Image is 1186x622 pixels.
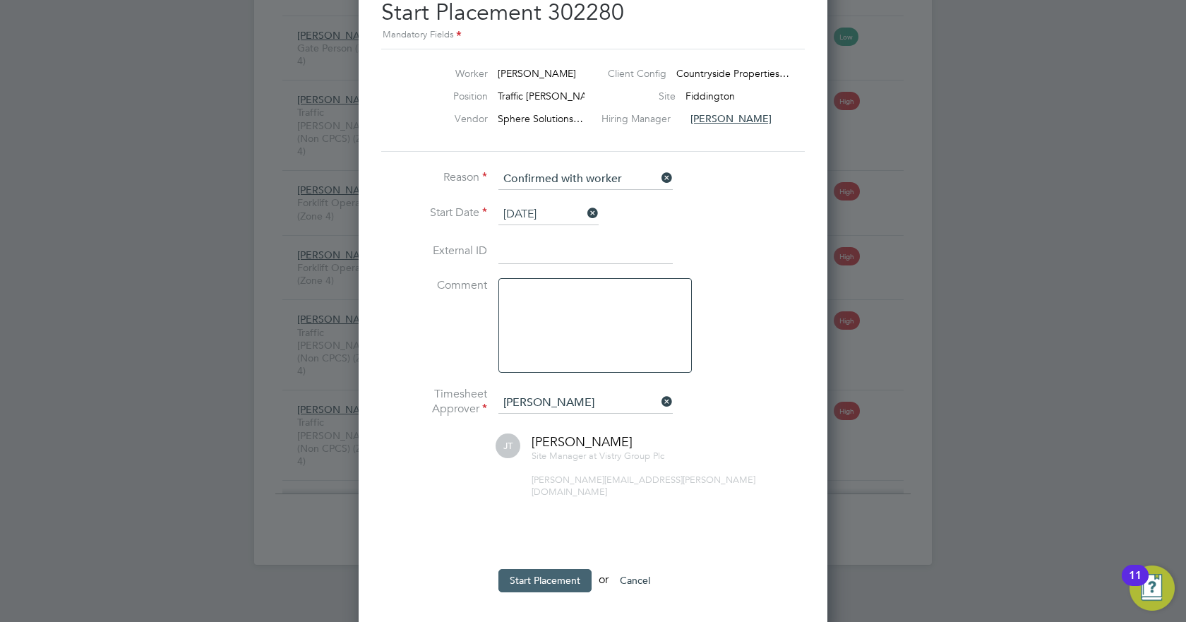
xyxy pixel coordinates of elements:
[381,569,805,606] li: or
[599,450,664,462] span: Vistry Group Plc
[608,67,666,80] label: Client Config
[676,67,789,80] span: Countryside Properties…
[619,90,676,102] label: Site
[410,112,488,125] label: Vendor
[609,569,661,592] button: Cancel
[410,67,488,80] label: Worker
[498,569,592,592] button: Start Placement
[498,169,673,190] input: Select one
[381,278,487,293] label: Comment
[381,244,487,258] label: External ID
[532,450,597,462] span: Site Manager at
[496,433,520,458] span: JT
[498,393,673,414] input: Search for...
[532,474,755,498] span: [PERSON_NAME][EMAIL_ADDRESS][PERSON_NAME][DOMAIN_NAME]
[498,90,620,102] span: Traffic [PERSON_NAME] (…
[381,387,487,417] label: Timesheet Approver
[381,28,805,43] div: Mandatory Fields
[498,112,583,125] span: Sphere Solutions…
[685,90,735,102] span: Fiddington
[1130,566,1175,611] button: Open Resource Center, 11 new notifications
[601,112,681,125] label: Hiring Manager
[498,67,576,80] span: [PERSON_NAME]
[690,112,772,125] span: [PERSON_NAME]
[410,90,488,102] label: Position
[381,170,487,185] label: Reason
[532,433,633,450] span: [PERSON_NAME]
[1129,575,1142,594] div: 11
[498,204,599,225] input: Select one
[381,205,487,220] label: Start Date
